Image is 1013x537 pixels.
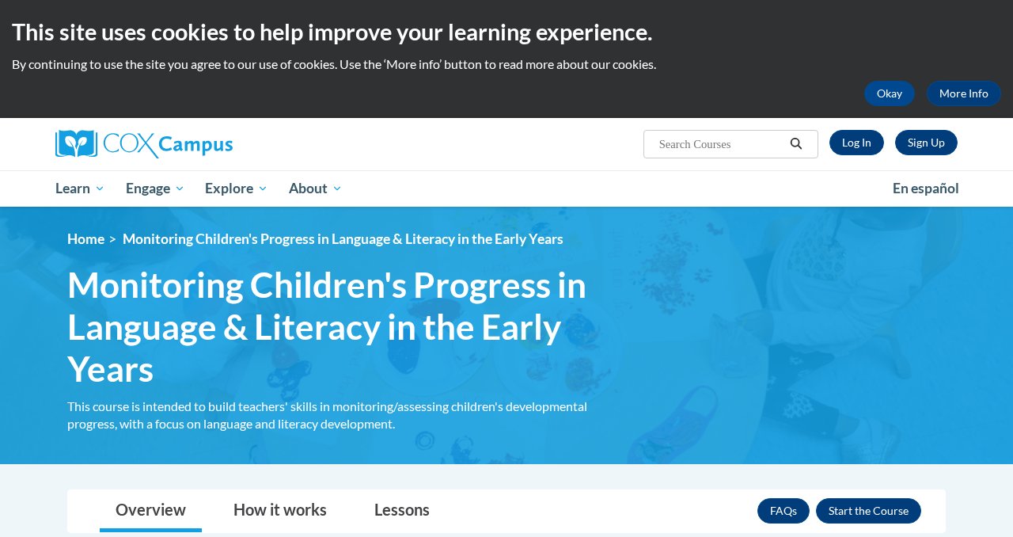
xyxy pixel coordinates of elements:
h2: This site uses cookies to help improve your learning experience. [12,16,1001,48]
button: Enroll [816,498,921,524]
a: Overview [100,490,202,532]
button: Okay [864,81,915,106]
a: About [279,170,353,207]
a: Home [67,230,104,247]
div: This course is intended to build teachers' skills in monitoring/assessing children's developmenta... [67,398,613,432]
span: About [289,179,343,198]
a: More Info [927,81,1001,106]
span: En español [893,180,959,196]
a: Learn [45,170,116,207]
a: Cox Campus [55,130,340,158]
span: Monitoring Children's Progress in Language & Literacy in the Early Years [67,264,613,389]
a: Log In [829,130,884,155]
span: Monitoring Children's Progress in Language & Literacy in the Early Years [123,230,563,247]
span: Learn [55,179,105,198]
a: Lessons [359,490,446,532]
button: Search [784,135,808,154]
div: Main menu [44,170,969,207]
a: How it works [218,490,343,532]
a: En español [882,172,969,205]
span: Engage [126,179,185,198]
p: By continuing to use the site you agree to our use of cookies. Use the ‘More info’ button to read... [12,55,1001,73]
span: Explore [205,179,268,198]
img: Cox Campus [55,130,233,158]
a: Engage [116,170,195,207]
a: Register [895,130,958,155]
a: FAQs [757,498,810,524]
a: Explore [195,170,279,207]
input: Search Courses [658,135,784,154]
